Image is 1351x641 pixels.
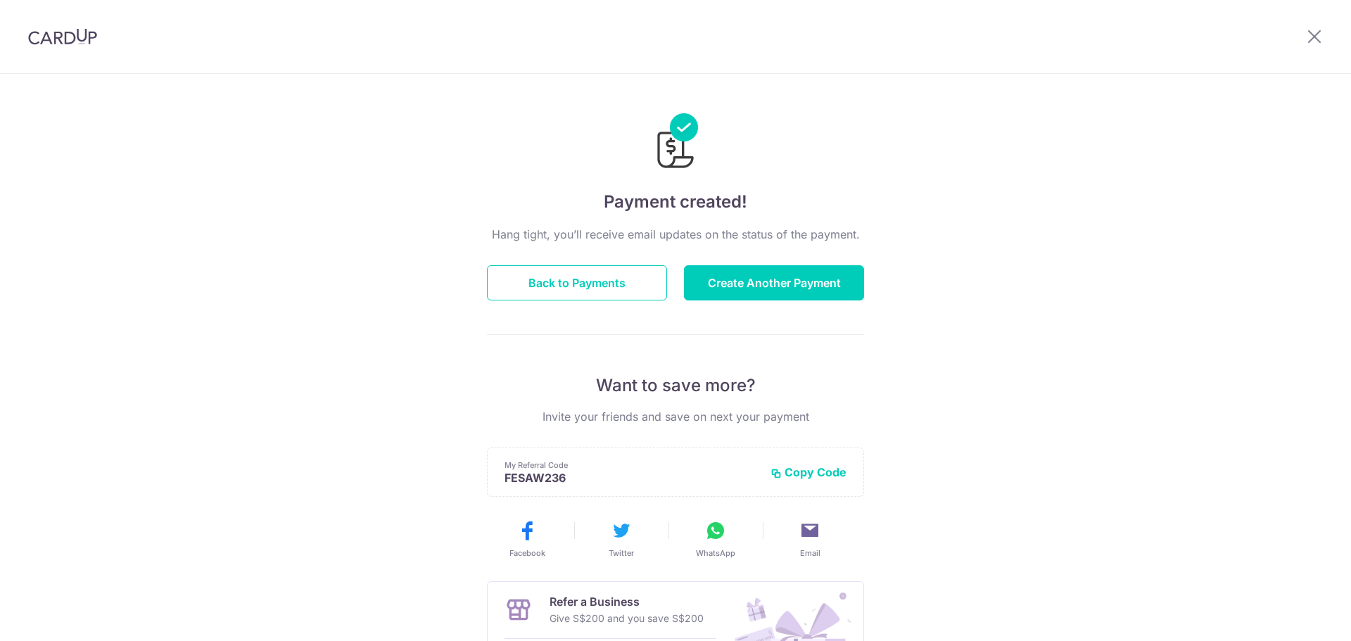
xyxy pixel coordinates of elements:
[487,374,864,397] p: Want to save more?
[770,465,846,479] button: Copy Code
[487,189,864,215] h4: Payment created!
[696,547,735,559] span: WhatsApp
[768,519,851,559] button: Email
[609,547,634,559] span: Twitter
[509,547,545,559] span: Facebook
[487,265,667,300] button: Back to Payments
[28,28,97,45] img: CardUp
[550,610,704,627] p: Give S$200 and you save S$200
[674,519,757,559] button: WhatsApp
[505,459,759,471] p: My Referral Code
[800,547,820,559] span: Email
[684,265,864,300] button: Create Another Payment
[653,113,698,172] img: Payments
[486,519,569,559] button: Facebook
[550,593,704,610] p: Refer a Business
[487,408,864,425] p: Invite your friends and save on next your payment
[505,471,759,485] p: FESAW236
[580,519,663,559] button: Twitter
[1261,599,1337,634] iframe: Opens a widget where you can find more information
[487,226,864,243] p: Hang tight, you’ll receive email updates on the status of the payment.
